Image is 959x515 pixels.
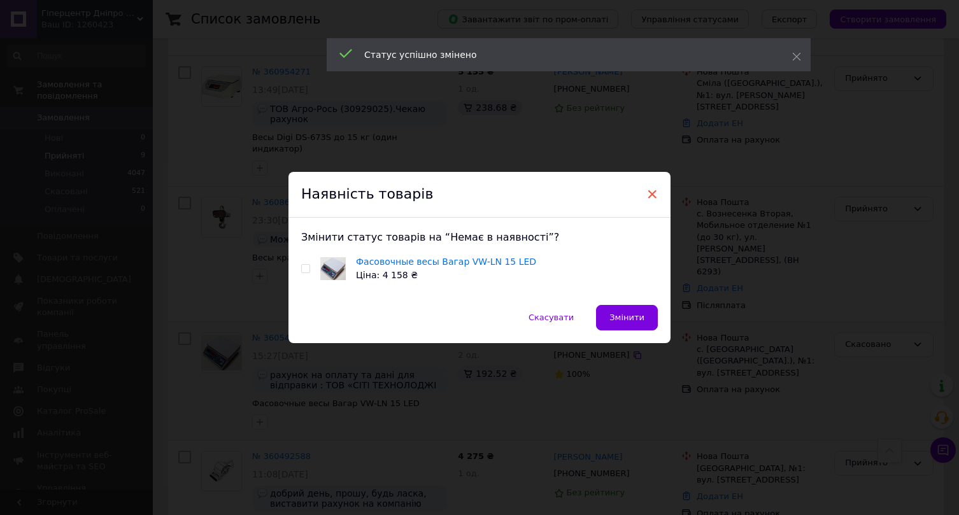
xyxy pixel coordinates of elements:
div: Змінити статус товарів на “Немає в наявності”? [301,230,658,244]
div: Наявність товарів [288,172,671,218]
a: Фасовочные весы Вагар VW-LN 15 LED [356,257,536,267]
span: Змінити [609,313,644,322]
button: Змінити [596,305,658,330]
div: Ціна: 4 158 ₴ [356,269,536,282]
span: × [646,183,658,205]
button: Скасувати [515,305,587,330]
div: Статус успішно змінено [364,48,760,61]
span: Скасувати [529,313,574,322]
